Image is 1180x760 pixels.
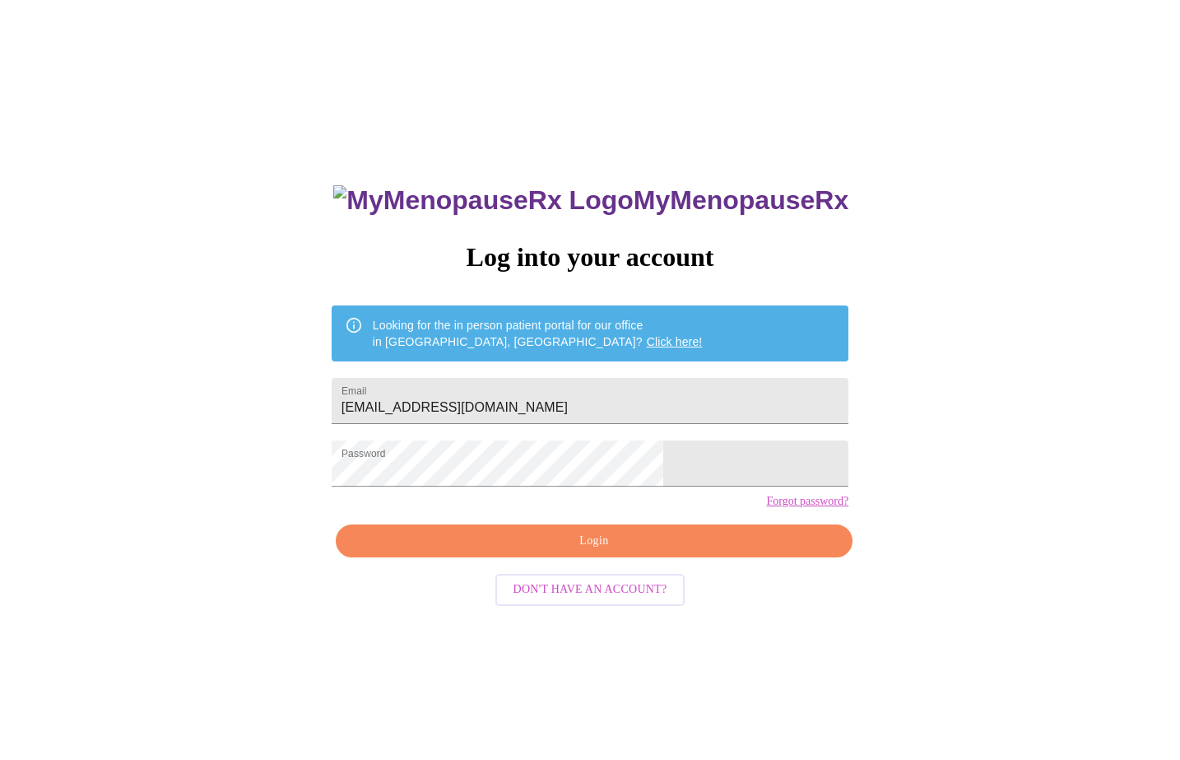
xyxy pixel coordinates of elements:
a: Click here! [647,335,703,348]
a: Forgot password? [766,495,848,508]
img: MyMenopauseRx Logo [333,185,633,216]
button: Don't have an account? [495,574,685,606]
a: Don't have an account? [491,581,690,595]
h3: MyMenopauseRx [333,185,848,216]
span: Don't have an account? [513,580,667,600]
h3: Log into your account [332,242,848,273]
button: Login [336,525,852,558]
span: Login [355,531,834,552]
div: Looking for the in person patient portal for our office in [GEOGRAPHIC_DATA], [GEOGRAPHIC_DATA]? [373,310,703,357]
